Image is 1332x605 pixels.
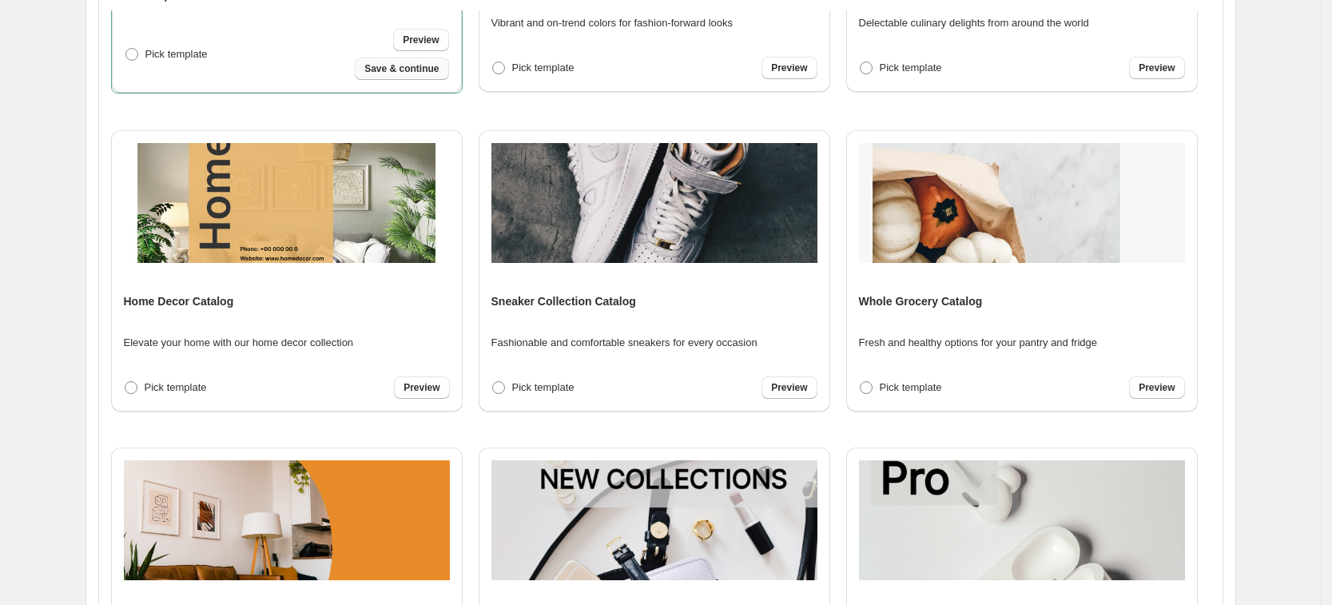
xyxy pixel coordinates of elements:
[859,335,1097,351] p: Fresh and healthy options for your pantry and fridge
[771,62,807,74] span: Preview
[355,58,448,80] button: Save & continue
[761,57,817,79] a: Preview
[145,381,207,393] span: Pick template
[1139,62,1175,74] span: Preview
[404,381,439,394] span: Preview
[491,15,734,31] p: Vibrant and on-trend colors for fashion-forward looks
[1129,57,1184,79] a: Preview
[394,376,449,399] a: Preview
[491,335,757,351] p: Fashionable and comfortable sneakers for every occasion
[771,381,807,394] span: Preview
[1129,376,1184,399] a: Preview
[124,293,234,309] h4: Home Decor Catalog
[145,48,208,60] span: Pick template
[859,15,1089,31] p: Delectable culinary delights from around the world
[512,381,575,393] span: Pick template
[880,381,942,393] span: Pick template
[512,62,575,74] span: Pick template
[491,293,636,309] h4: Sneaker Collection Catalog
[403,34,439,46] span: Preview
[124,335,354,351] p: Elevate your home with our home decor collection
[1139,381,1175,394] span: Preview
[761,376,817,399] a: Preview
[880,62,942,74] span: Pick template
[364,62,439,75] span: Save & continue
[859,293,983,309] h4: Whole Grocery Catalog
[393,29,448,51] a: Preview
